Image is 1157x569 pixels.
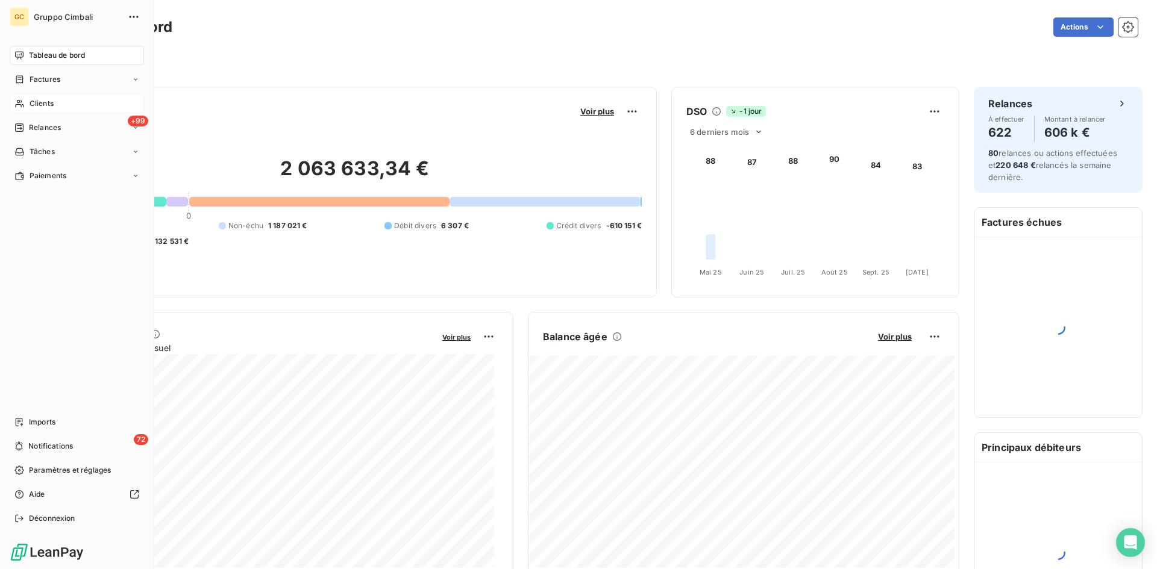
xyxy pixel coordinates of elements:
[394,220,436,231] span: Débit divers
[686,104,707,119] h6: DSO
[988,123,1024,142] h4: 622
[30,146,55,157] span: Tâches
[29,417,55,428] span: Imports
[1044,123,1106,142] h4: 606 k €
[988,116,1024,123] span: À effectuer
[996,160,1035,170] span: 220 648 €
[34,12,121,22] span: Gruppo Cimbali
[700,268,722,276] tspan: Mai 25
[10,485,144,504] a: Aide
[29,50,85,61] span: Tableau de bord
[10,7,29,26] div: GC
[543,329,607,344] h6: Balance âgée
[1044,116,1106,123] span: Montant à relancer
[29,122,61,133] span: Relances
[29,513,75,524] span: Déconnexion
[30,98,54,109] span: Clients
[268,220,307,231] span: 1 187 021 €
[988,148,999,158] span: 80
[28,441,73,452] span: Notifications
[30,170,66,181] span: Paiements
[988,148,1117,182] span: relances ou actions effectuées et relancés la semaine dernière.
[906,268,929,276] tspan: [DATE]
[556,220,601,231] span: Crédit divers
[874,331,915,342] button: Voir plus
[974,433,1142,462] h6: Principaux débiteurs
[690,127,749,137] span: 6 derniers mois
[134,434,148,445] span: 72
[30,74,60,85] span: Factures
[577,106,618,117] button: Voir plus
[186,211,191,220] span: 0
[862,268,889,276] tspan: Sept. 25
[1116,528,1145,557] div: Open Intercom Messenger
[439,331,474,342] button: Voir plus
[442,333,471,341] span: Voir plus
[128,116,148,126] span: +99
[151,236,189,247] span: -132 531 €
[580,107,614,116] span: Voir plus
[10,543,84,562] img: Logo LeanPay
[739,268,764,276] tspan: Juin 25
[726,106,765,117] span: -1 jour
[606,220,642,231] span: -610 151 €
[29,489,45,500] span: Aide
[441,220,469,231] span: 6 307 €
[68,157,642,193] h2: 2 063 633,34 €
[29,465,111,476] span: Paramètres et réglages
[228,220,263,231] span: Non-échu
[974,208,1142,237] h6: Factures échues
[821,268,848,276] tspan: Août 25
[878,332,912,341] span: Voir plus
[1053,17,1114,37] button: Actions
[988,96,1032,111] h6: Relances
[781,268,805,276] tspan: Juil. 25
[68,341,434,354] span: Chiffre d'affaires mensuel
